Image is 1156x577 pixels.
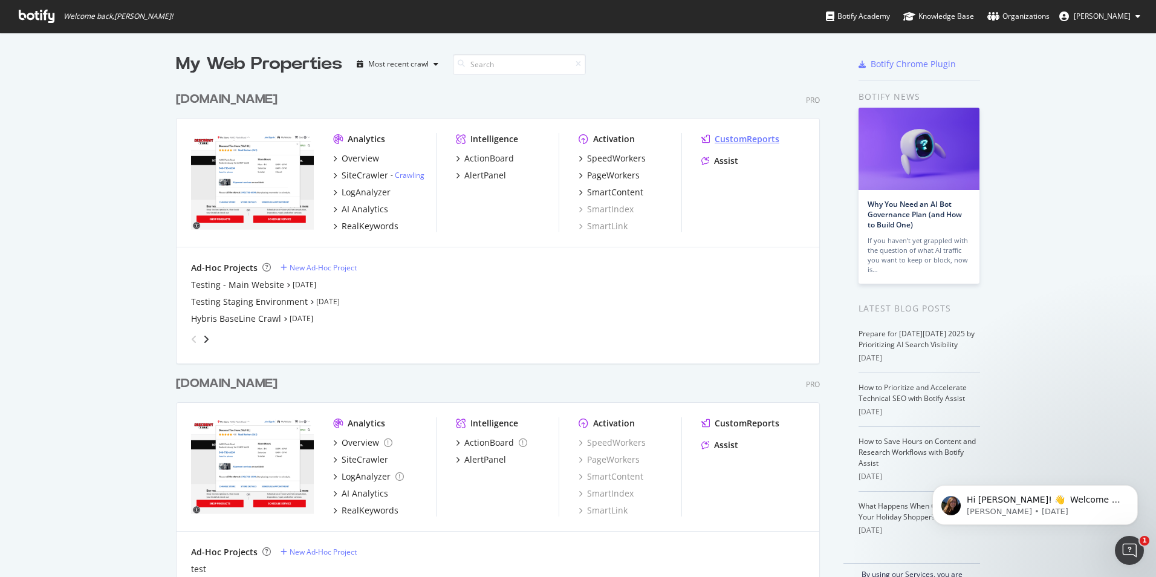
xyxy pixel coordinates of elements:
a: LogAnalyzer [333,186,391,198]
a: SmartContent [579,471,643,483]
div: RealKeywords [342,504,398,517]
div: ActionBoard [464,152,514,165]
a: Botify Chrome Plugin [859,58,956,70]
a: How to Save Hours on Content and Research Workflows with Botify Assist [859,436,976,468]
div: [DATE] [859,406,980,417]
div: Analytics [348,133,385,145]
img: discounttire.com [191,133,314,231]
div: Botify Chrome Plugin [871,58,956,70]
div: LogAnalyzer [342,186,391,198]
a: CustomReports [701,417,779,429]
div: - [391,170,424,180]
a: RealKeywords [333,220,398,232]
div: Intelligence [470,417,518,429]
a: CustomReports [701,133,779,145]
a: LogAnalyzer [333,471,404,483]
a: SiteCrawler- Crawling [333,169,424,181]
a: SmartIndex [579,487,634,500]
a: SpeedWorkers [579,437,646,449]
span: Welcome back, [PERSON_NAME] ! [63,11,173,21]
a: ActionBoard [456,437,527,449]
div: [DOMAIN_NAME] [176,375,278,393]
a: SiteCrawler [333,454,388,466]
a: Testing Staging Environment [191,296,308,308]
a: [DATE] [293,279,316,290]
a: PageWorkers [579,169,640,181]
a: New Ad-Hoc Project [281,547,357,557]
a: [DATE] [290,313,313,324]
div: Assist [714,439,738,451]
div: Intelligence [470,133,518,145]
div: SpeedWorkers [587,152,646,165]
a: AI Analytics [333,203,388,215]
div: ActionBoard [464,437,514,449]
a: Prepare for [DATE][DATE] 2025 by Prioritizing AI Search Visibility [859,328,975,350]
a: [DOMAIN_NAME] [176,375,282,393]
a: RealKeywords [333,504,398,517]
div: Assist [714,155,738,167]
div: CustomReports [715,133,779,145]
div: AI Analytics [342,203,388,215]
a: SmartIndex [579,203,634,215]
div: Overview [342,437,379,449]
div: [DATE] [859,471,980,482]
a: Assist [701,155,738,167]
button: [PERSON_NAME] [1050,7,1150,26]
a: AlertPanel [456,169,506,181]
span: 1 [1140,536,1149,546]
a: SmartContent [579,186,643,198]
div: My Web Properties [176,52,342,76]
div: Botify Academy [826,10,890,22]
iframe: Intercom live chat [1115,536,1144,565]
div: Pro [806,95,820,105]
p: Message from Laura, sent 6d ago [53,47,209,57]
div: Pro [806,379,820,390]
div: SmartLink [579,504,628,517]
a: AI Analytics [333,487,388,500]
img: discounttiresecondary.com [191,417,314,515]
div: New Ad-Hoc Project [290,547,357,557]
iframe: Intercom notifications message [914,460,1156,544]
a: Why You Need an AI Bot Governance Plan (and How to Build One) [868,199,962,230]
span: Hi [PERSON_NAME]! 👋 Welcome to Botify chat support! Have a question? Reply to this message and ou... [53,35,209,105]
div: Activation [593,417,635,429]
div: Latest Blog Posts [859,302,980,315]
div: LogAnalyzer [342,471,391,483]
a: Overview [333,152,379,165]
div: angle-right [202,333,210,345]
a: SmartLink [579,220,628,232]
span: Kyle Webb [1074,11,1131,21]
a: New Ad-Hoc Project [281,262,357,273]
div: CustomReports [715,417,779,429]
button: Most recent crawl [352,54,443,74]
div: SiteCrawler [342,454,388,466]
div: Activation [593,133,635,145]
a: [DOMAIN_NAME] [176,91,282,108]
div: [DOMAIN_NAME] [176,91,278,108]
div: SmartContent [587,186,643,198]
a: Testing - Main Website [191,279,284,291]
a: Hybris BaseLine Crawl [191,313,281,325]
a: What Happens When ChatGPT Is Your Holiday Shopper? [859,501,968,522]
input: Search [453,54,586,75]
div: Overview [342,152,379,165]
div: Ad-Hoc Projects [191,262,258,274]
div: Ad-Hoc Projects [191,546,258,558]
a: SpeedWorkers [579,152,646,165]
div: test [191,563,206,575]
div: AI Analytics [342,487,388,500]
div: Botify news [859,90,980,103]
a: PageWorkers [579,454,640,466]
div: Analytics [348,417,385,429]
div: RealKeywords [342,220,398,232]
